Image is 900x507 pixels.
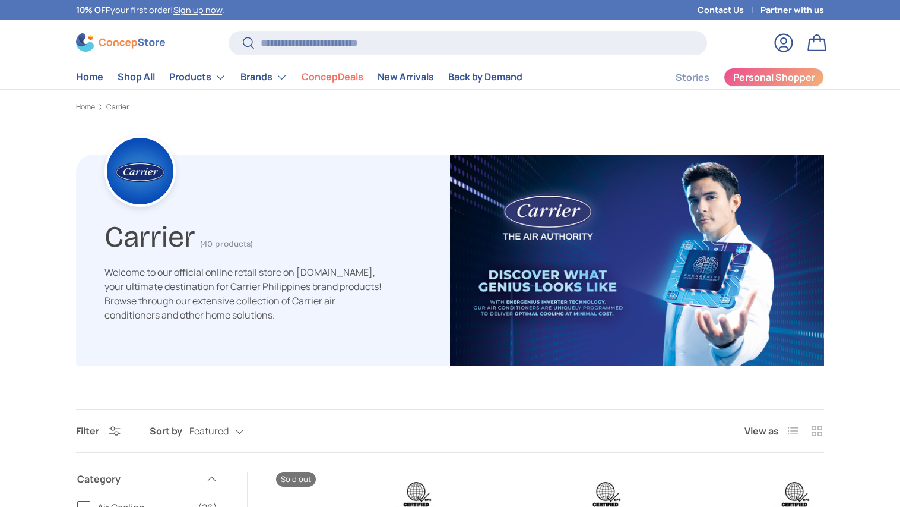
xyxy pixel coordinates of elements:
strong: 10% OFF [76,4,110,15]
span: Featured [189,426,229,437]
p: your first order! . [76,4,224,17]
a: Home [76,103,95,111]
a: Shop All [118,65,155,89]
a: Stories [676,66,709,89]
summary: Category [77,458,217,500]
nav: Secondary [647,65,824,89]
span: Filter [76,424,99,437]
span: Sold out [276,472,316,487]
h1: Carrier [104,215,195,254]
nav: Primary [76,65,522,89]
summary: Products [162,65,233,89]
summary: Brands [233,65,294,89]
img: carrier-banner-image-concepstore [450,155,824,366]
label: Sort by [150,424,189,438]
a: Personal Shopper [724,68,824,87]
nav: Breadcrumbs [76,102,824,112]
span: Category [77,472,198,486]
a: Back by Demand [448,65,522,89]
span: View as [744,424,779,438]
span: (40 products) [200,239,253,249]
span: Personal Shopper [733,73,815,82]
a: Home [76,65,103,89]
img: ConcepStore [76,33,165,52]
button: Featured [189,421,268,442]
a: Contact Us [698,4,760,17]
button: Filter [76,424,121,437]
a: Brands [240,65,287,89]
a: ConcepDeals [302,65,363,89]
a: Carrier [106,103,129,111]
p: Welcome to our official online retail store on [DOMAIN_NAME], your ultimate destination for Carri... [104,265,384,322]
a: Partner with us [760,4,824,17]
a: Sign up now [173,4,222,15]
a: New Arrivals [378,65,434,89]
a: Products [169,65,226,89]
